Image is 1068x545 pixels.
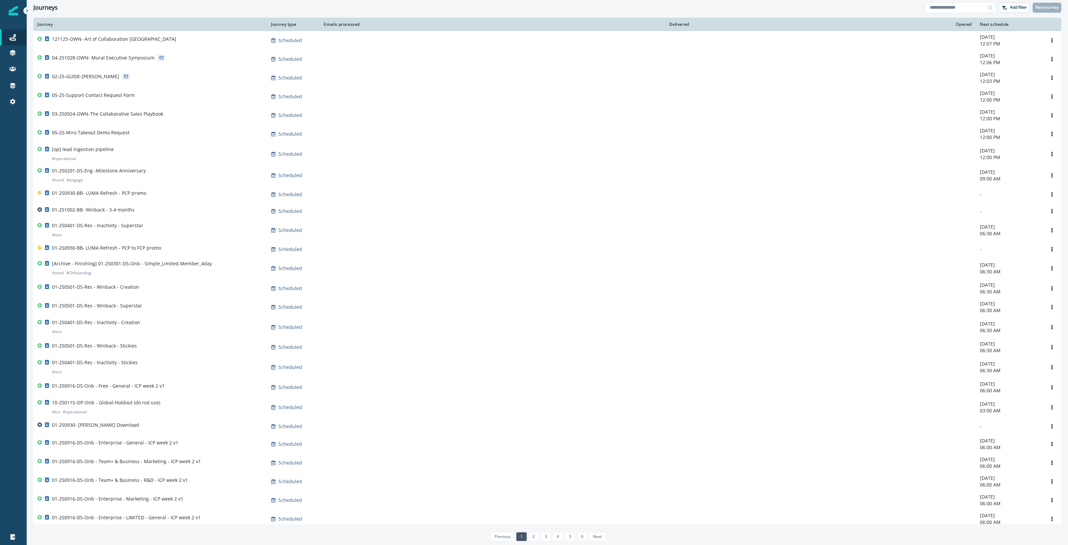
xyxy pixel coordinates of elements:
[52,270,64,276] p: # send
[33,435,1061,453] a: 01-250916-DS-Onb - Enterprise - General - ICP week 2 v1Scheduled-[DATE]06:00 AMOptions
[278,227,302,234] p: Scheduled
[980,230,1039,237] p: 06:30 AM
[1047,514,1057,524] button: Options
[980,154,1039,161] p: 12:00 PM
[1047,302,1057,312] button: Options
[528,532,539,541] a: Page 2
[33,4,58,11] h1: Journeys
[1047,439,1057,449] button: Options
[52,458,201,465] p: 01-250916-DS-Onb - Team+ & Business - Marketing - ICP week 2 v1
[980,268,1039,275] p: 06:30 AM
[980,494,1039,500] p: [DATE]
[52,232,62,238] p: # test
[980,300,1039,307] p: [DATE]
[33,50,1061,69] a: 04-251028-OWN- Mural Executive SymposiumScheduled-[DATE]12:06 PMOptions
[278,285,302,292] p: Scheduled
[1047,129,1057,139] button: Options
[980,482,1039,488] p: 06:00 AM
[980,127,1039,134] p: [DATE]
[980,224,1039,230] p: [DATE]
[52,302,142,309] p: 01-250501-DS-Res - Winback - Superstar
[278,208,302,215] p: Scheduled
[278,37,302,44] p: Scheduled
[278,459,302,466] p: Scheduled
[980,59,1039,66] p: 12:06 PM
[1047,476,1057,487] button: Options
[278,246,302,253] p: Scheduled
[33,186,1061,203] a: 01-250930-BB- LUMA Refresh - PCP promoScheduled--Options
[33,453,1061,472] a: 01-250916-DS-Onb - Team+ & Business - Marketing - ICP week 2 v1Scheduled-[DATE]06:00 AMOptions
[577,532,587,541] a: Page 6
[52,496,183,502] p: 01-250916-DS-Onb - Enterprise - Marketing - ICP week 2 v1
[278,172,302,179] p: Scheduled
[33,203,1061,220] a: 01-251002-BB- Winback - 3-4 monthsScheduled--Options
[980,282,1039,288] p: [DATE]
[52,319,140,326] p: 01-250401-DS-Res - Inactivity - Creation
[33,125,1061,143] a: 05-25-Miro Takeout Demo RequestScheduled-[DATE]12:00 PMOptions
[52,409,60,415] p: # list
[278,93,302,100] p: Scheduled
[278,423,302,430] p: Scheduled
[63,409,87,415] p: # operational
[589,532,606,541] a: Next page
[33,397,1061,418] a: 10-250115-OP-Onb - Global-Holdout (do not use)#list#operationalScheduled-[DATE]03:00 AMOptions
[1047,244,1057,254] button: Options
[1047,495,1057,505] button: Options
[33,510,1061,528] a: 01-250916-DS-Onb - Enterprise - LIMITED - General - ICP week 2 v1Scheduled-[DATE]06:00 AMOptions
[52,129,129,136] p: 05-25-Miro Takeout Demo Request
[980,437,1039,444] p: [DATE]
[980,22,1039,27] div: Next schedule
[33,87,1061,106] a: 05-25-Support Contact Request FormScheduled-[DATE]12:00 PMOptions
[1047,110,1057,120] button: Options
[33,143,1061,165] a: [op] lead ingestion pipeline#operationalScheduled-[DATE]12:00 PMOptions
[980,109,1039,115] p: [DATE]
[278,112,302,119] p: Scheduled
[1047,225,1057,235] button: Options
[1010,5,1027,10] p: Add filter
[278,304,302,310] p: Scheduled
[52,155,76,162] p: # operational
[52,343,137,349] p: 01-250501-DS-Res - Winback - Stickies
[52,207,135,213] p: 01-251002-BB- Winback - 3-4 months
[33,378,1061,397] a: 01-250916-DS-Onb - Free - General - ICP week 2 v1Scheduled-[DATE]06:00 AMOptions
[52,54,155,61] p: 04-251028-OWN- Mural Executive Symposium
[1047,170,1057,180] button: Options
[980,401,1039,407] p: [DATE]
[980,40,1039,47] p: 12:07 PM
[980,423,1039,430] p: -
[980,347,1039,354] p: 06:30 AM
[980,175,1039,182] p: 09:00 AM
[66,270,91,276] p: # Onboarding
[980,208,1039,215] p: -
[278,151,302,157] p: Scheduled
[278,56,302,62] p: Scheduled
[980,327,1039,334] p: 06:30 AM
[980,381,1039,387] p: [DATE]
[980,246,1039,253] p: -
[1047,402,1057,412] button: Options
[278,441,302,447] p: Scheduled
[33,69,1061,87] a: 02-25-GUIDE-[PERSON_NAME]Scheduled-[DATE]12:03 PMOptions
[980,512,1039,519] p: [DATE]
[541,532,551,541] a: Page 3
[33,418,1061,435] a: 01-250930- [PERSON_NAME] DownloadScheduled--Options
[980,340,1039,347] p: [DATE]
[33,491,1061,510] a: 01-250916-DS-Onb - Enterprise - Marketing - ICP week 2 v1Scheduled-[DATE]06:00 AMOptions
[980,444,1039,451] p: 06:00 AM
[1047,92,1057,102] button: Options
[52,146,114,153] p: [op] lead ingestion pipeline
[33,31,1061,50] a: 121125-OWN- Art of Collaboration [GEOGRAPHIC_DATA]Scheduled-[DATE]12:07 PMOptions
[489,532,606,541] ul: Pagination
[33,357,1061,378] a: 01-250401-DS-Res - Inactivity - Stickies#testScheduled-[DATE]06:30 AMOptions
[980,262,1039,268] p: [DATE]
[1035,5,1059,10] p: New journey
[278,516,302,522] p: Scheduled
[52,111,163,117] p: 03-250924-OWN-The Collaborative Sales Playbook
[553,532,563,541] a: Page 4
[980,147,1039,154] p: [DATE]
[52,439,178,446] p: 01-250916-DS-Onb - Enterprise - General - ICP week 2 v1
[52,73,119,80] p: 02-25-GUIDE-[PERSON_NAME]
[278,497,302,504] p: Scheduled
[1047,362,1057,372] button: Options
[52,92,135,99] p: 05-25-Support Contact Request Form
